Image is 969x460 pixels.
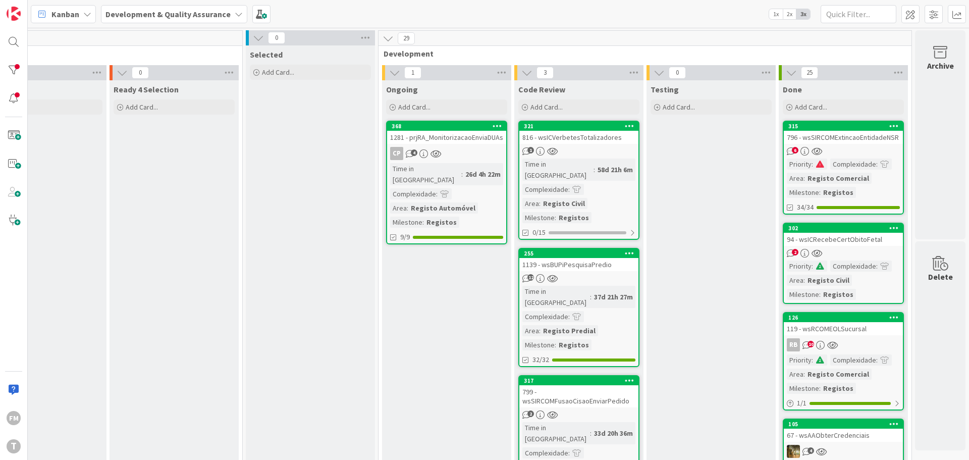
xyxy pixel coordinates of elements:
span: : [436,188,438,199]
div: 368 [387,122,506,131]
div: Complexidade [830,354,876,366]
div: T [7,439,21,453]
span: 6 [792,147,798,154]
div: 321 [524,123,638,130]
span: : [819,289,821,300]
div: RB [784,338,903,351]
span: : [590,428,591,439]
div: Priority [787,159,812,170]
div: Registos [424,217,459,228]
div: 368 [392,123,506,130]
div: Time in [GEOGRAPHIC_DATA] [390,163,461,185]
span: 9/9 [400,232,410,242]
span: 4 [807,447,814,454]
div: 816 - wsICVerbetesTotalizadores [519,131,638,144]
span: : [590,291,591,302]
div: 2551139 - wsBUPiPesquisaPredio [519,249,638,271]
div: Priority [787,261,812,272]
span: 25 [801,67,818,79]
div: 94 - wsICRecebeCertObitoFetal [784,233,903,246]
a: 2551139 - wsBUPiPesquisaPredioTime in [GEOGRAPHIC_DATA]:37d 21h 27mComplexidade:Area:Registo Pred... [518,248,639,367]
a: 3681281 - prjRA_MonitorizacaoEnviaDUAsCPTime in [GEOGRAPHIC_DATA]:26d 4h 22mComplexidade:Area:Reg... [386,121,507,244]
div: RB [787,338,800,351]
span: 3x [796,9,810,19]
span: : [876,354,878,366]
span: 4 [411,149,417,156]
div: 321816 - wsICVerbetesTotalizadores [519,122,638,144]
span: : [803,173,805,184]
span: 1 / 1 [797,398,806,408]
div: 315 [784,122,903,131]
div: Complexidade [522,184,568,195]
span: 12 [527,274,534,281]
span: Code Review [518,84,565,94]
span: Add Card... [262,68,294,77]
span: : [803,275,805,286]
div: Milestone [522,339,555,350]
span: : [568,447,570,458]
div: 67 - wsAAObterCredenciais [784,429,903,442]
div: 317799 - wsSIRCOMFusaoCisaoEnviarPedido [519,376,638,407]
div: 302 [788,225,903,232]
div: 1/1 [784,397,903,410]
div: Area [522,325,539,336]
div: 30294 - wsICRecebeCertObitoFetal [784,224,903,246]
span: Add Card... [126,103,158,112]
span: : [876,159,878,170]
div: Time in [GEOGRAPHIC_DATA] [522,159,594,181]
span: 34/34 [797,202,814,213]
div: Complexidade [390,188,436,199]
div: 126 [784,313,903,322]
div: Area [787,275,803,286]
div: Time in [GEOGRAPHIC_DATA] [522,422,590,444]
div: Area [522,198,539,209]
div: Archive [927,60,954,72]
div: 255 [524,250,638,257]
div: 317 [519,376,638,385]
a: 315796 - wsSIRCOMExtincaoEntidadeNSRPriority:Complexidade:Area:Registo ComercialMilestone:Registo... [783,121,904,215]
span: Add Card... [795,103,827,112]
div: Priority [787,354,812,366]
div: Registo Comercial [805,173,872,184]
span: 0 [669,67,686,79]
span: : [568,184,570,195]
div: CP [390,147,403,160]
div: FM [7,411,21,425]
span: Testing [651,84,679,94]
div: Time in [GEOGRAPHIC_DATA] [522,286,590,308]
div: Registo Comercial [805,369,872,380]
div: 126119 - wsRCOMEOLSucursal [784,313,903,335]
span: : [422,217,424,228]
div: 58d 21h 6m [595,164,635,175]
span: Add Card... [398,103,430,112]
div: Milestone [787,289,819,300]
span: Selected [250,49,283,60]
span: 1 [404,67,421,79]
div: Registo Civil [805,275,852,286]
div: 796 - wsSIRCOMExtincaoEntidadeNSR [784,131,903,144]
div: Registos [821,289,856,300]
span: 3 [536,67,554,79]
div: 1281 - prjRA_MonitorizacaoEnviaDUAs [387,131,506,144]
div: 302 [784,224,903,233]
span: 0/15 [532,227,546,238]
span: Kanban [51,8,79,20]
span: : [461,169,463,180]
div: Area [390,202,407,214]
span: : [594,164,595,175]
div: Complexidade [522,447,568,458]
span: 29 [398,32,415,44]
div: Milestone [787,383,819,394]
span: : [876,261,878,272]
div: 119 - wsRCOMEOLSucursal [784,322,903,335]
span: : [555,212,556,223]
div: Registos [821,187,856,198]
span: Ongoing [386,84,418,94]
span: 0 [132,67,149,79]
div: Complexidade [522,311,568,322]
b: Development & Quality Assurance [105,9,231,19]
img: Visit kanbanzone.com [7,7,21,21]
span: : [539,325,541,336]
span: : [803,369,805,380]
div: 315796 - wsSIRCOMExtincaoEntidadeNSR [784,122,903,144]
